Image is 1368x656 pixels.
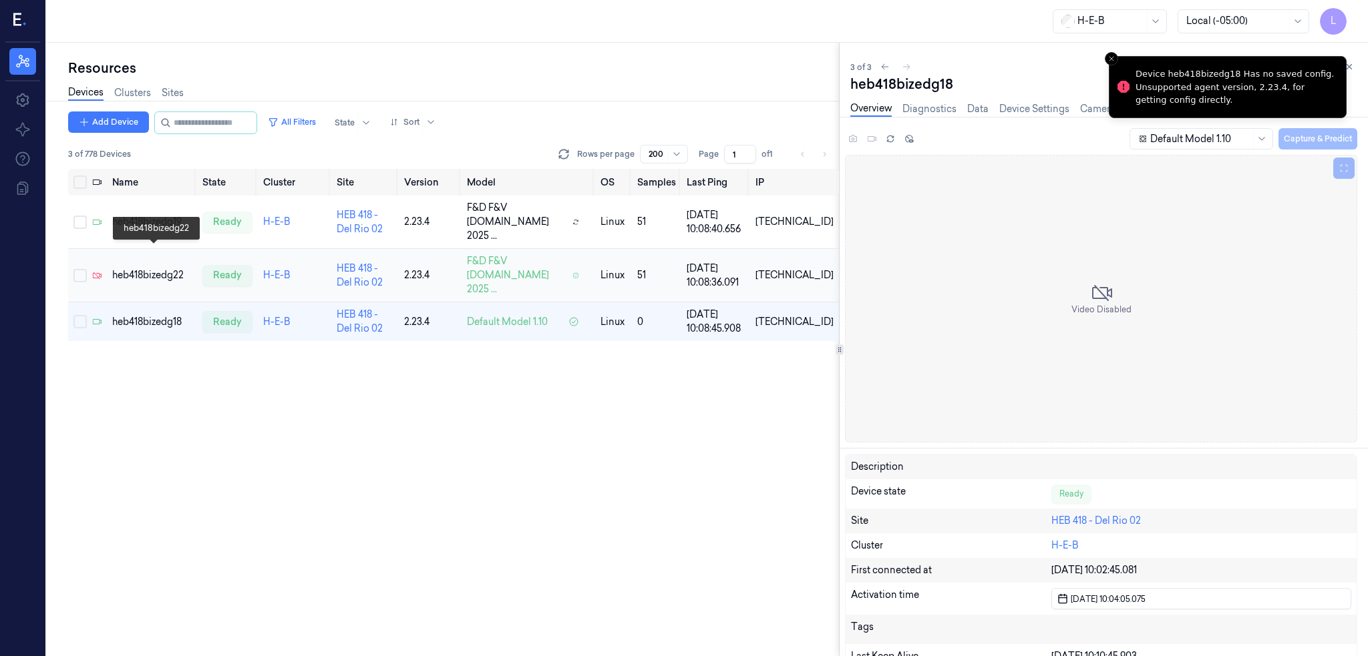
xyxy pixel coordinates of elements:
a: Sites [162,86,184,100]
div: [TECHNICAL_ID] [755,215,834,229]
div: [DATE] 10:08:36.091 [687,262,745,290]
div: ready [202,265,252,286]
a: Devices [68,85,104,101]
div: 51 [637,268,676,282]
button: Select row [73,269,87,282]
div: [TECHNICAL_ID] [755,268,834,282]
div: 2.23.4 [404,215,456,229]
a: HEB 418 - Del Rio 02 [1051,515,1141,527]
div: heb418bizedg18 [112,315,192,329]
div: 51 [637,215,676,229]
span: Default Model 1.10 [467,315,548,329]
div: [TECHNICAL_ID] [755,315,834,329]
div: 2.23.4 [404,315,456,329]
a: HEB 418 - Del Rio 02 [337,209,383,235]
p: linux [601,268,627,282]
th: Name [107,169,197,196]
button: [DATE] 10:04:05.075 [1051,588,1351,609]
th: Model [462,169,595,196]
div: 0 [637,315,676,329]
div: ready [202,212,252,233]
button: Select row [73,216,87,229]
div: ready [202,311,252,332]
div: First connected at [851,563,1051,577]
div: [DATE] 10:08:40.656 [687,208,745,236]
div: Site [851,514,1051,528]
button: Add Device [68,111,149,133]
p: Rows per page [577,148,635,160]
a: Overview [850,101,892,117]
a: Diagnostics [902,102,957,116]
div: [DATE] 10:08:45.908 [687,308,745,336]
span: Video Disabled [1071,304,1132,316]
th: Site [331,169,399,196]
div: Device state [851,484,1051,503]
div: heb418bizedg19 [112,215,192,229]
th: Version [399,169,462,196]
th: Cluster [258,169,331,196]
span: 3 of 778 Devices [68,148,131,160]
p: linux [601,215,627,229]
button: All Filters [263,111,321,133]
a: H-E-B [1051,539,1079,551]
div: heb418bizedg18 [850,75,1357,93]
a: Data [967,102,989,116]
div: 2.23.4 [404,268,456,282]
a: HEB 418 - Del Rio 02 [337,308,383,334]
p: linux [601,315,627,329]
a: Clusters [114,86,151,100]
div: heb418bizedg22 [112,268,192,282]
span: 3 of 3 [850,61,872,73]
th: State [197,169,258,196]
th: Last Ping [681,169,750,196]
a: Device Settings [999,102,1069,116]
div: Tags [851,620,1051,639]
button: L [1320,8,1347,35]
div: Device heb418bizedg18 Has no saved config. Unsupported agent version, 2.23.4, for getting config ... [1136,67,1335,107]
span: F&D F&V [DOMAIN_NAME] 2025 ... [467,201,566,243]
div: Resources [68,59,839,77]
button: Select row [73,315,87,328]
a: H-E-B [263,316,291,328]
button: Select all [73,176,87,189]
a: Camera Settings [1080,102,1155,116]
th: Samples [632,169,681,196]
span: F&D F&V [DOMAIN_NAME] 2025 ... [467,254,566,296]
nav: pagination [794,145,834,163]
a: H-E-B [263,216,291,228]
a: HEB 418 - Del Rio 02 [337,262,383,288]
a: H-E-B [263,269,291,281]
th: OS [595,169,632,196]
div: Description [851,460,1051,474]
th: IP [750,169,839,196]
span: Page [699,148,719,160]
div: Cluster [851,539,1051,553]
div: Activation time [851,588,1051,609]
div: [DATE] 10:02:45.081 [1051,563,1351,577]
div: Ready [1051,484,1091,503]
button: Close toast [1105,52,1118,65]
span: [DATE] 10:04:05.075 [1068,593,1146,605]
span: of 1 [761,148,783,160]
